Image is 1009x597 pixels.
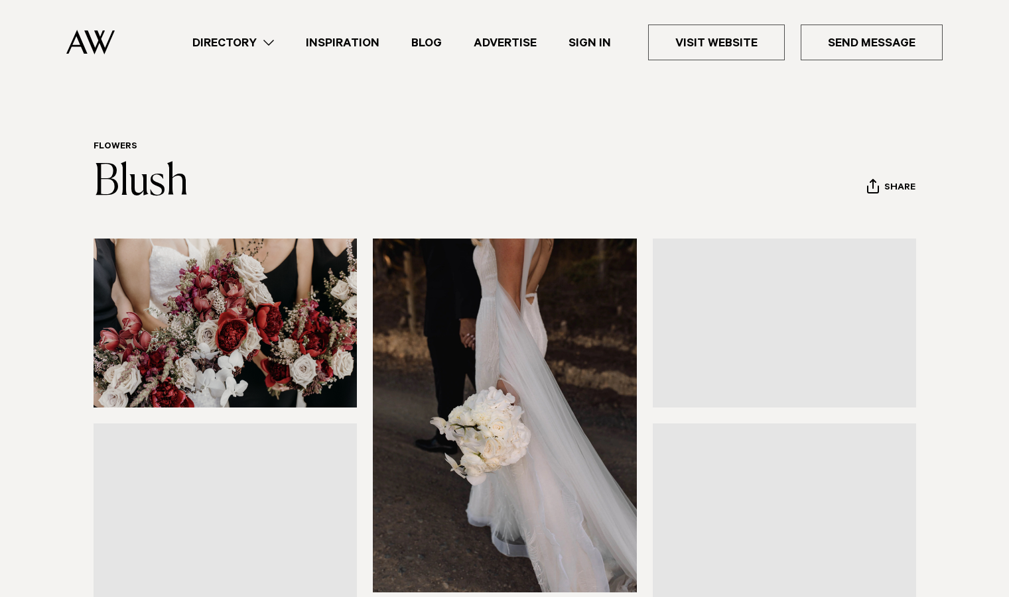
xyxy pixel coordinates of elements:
[94,142,137,152] a: Flowers
[290,34,395,52] a: Inspiration
[94,162,189,204] a: Blush
[884,182,915,195] span: Share
[395,34,458,52] a: Blog
[66,30,115,54] img: Auckland Weddings Logo
[458,34,553,52] a: Advertise
[866,178,916,198] button: Share
[801,25,943,60] a: Send Message
[553,34,627,52] a: Sign In
[176,34,290,52] a: Directory
[648,25,785,60] a: Visit Website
